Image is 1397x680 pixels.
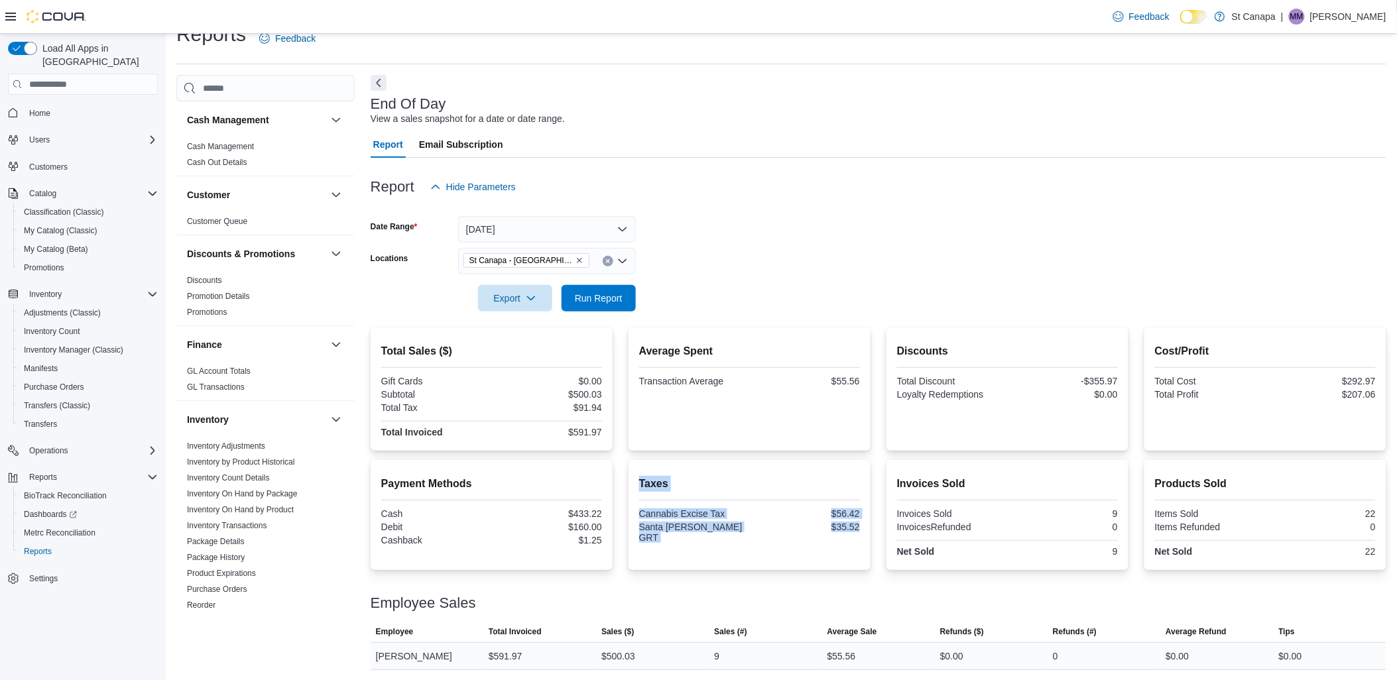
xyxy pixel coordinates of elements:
[1289,9,1305,25] div: Mike Martinez
[328,412,344,427] button: Inventory
[27,10,86,23] img: Cova
[1310,9,1386,25] p: [PERSON_NAME]
[24,400,90,411] span: Transfers (Classic)
[24,286,67,302] button: Inventory
[458,216,636,243] button: [DATE]
[13,359,163,378] button: Manifests
[24,469,62,485] button: Reports
[13,396,163,415] button: Transfers (Classic)
[187,247,295,260] h3: Discounts & Promotions
[752,522,860,532] div: $35.52
[19,223,103,239] a: My Catalog (Classic)
[576,256,583,264] button: Remove St Canapa - Santa Teresa from selection in this group
[8,97,158,622] nav: Complex example
[1279,626,1295,637] span: Tips
[1180,10,1208,24] input: Dark Mode
[1279,648,1302,664] div: $0.00
[19,241,93,257] a: My Catalog (Beta)
[13,240,163,258] button: My Catalog (Beta)
[940,626,984,637] span: Refunds ($)
[381,343,602,359] h2: Total Sales ($)
[1155,343,1376,359] h2: Cost/Profit
[19,305,106,321] a: Adjustments (Classic)
[187,585,247,594] a: Purchase Orders
[187,276,222,285] a: Discounts
[187,188,230,201] h3: Customer
[187,569,256,578] a: Product Expirations
[3,131,163,149] button: Users
[19,223,158,239] span: My Catalog (Classic)
[19,342,158,358] span: Inventory Manager (Classic)
[187,275,222,286] span: Discounts
[897,376,1005,386] div: Total Discount
[19,398,158,414] span: Transfers (Classic)
[187,158,247,167] a: Cash Out Details
[13,542,163,561] button: Reports
[373,131,403,158] span: Report
[486,285,544,312] span: Export
[19,543,57,559] a: Reports
[24,345,123,355] span: Inventory Manager (Classic)
[381,508,489,519] div: Cash
[19,323,86,339] a: Inventory Count
[24,158,158,175] span: Customers
[381,427,443,437] strong: Total Invoiced
[19,506,82,522] a: Dashboards
[446,180,516,194] span: Hide Parameters
[24,186,158,201] span: Catalog
[1010,546,1118,557] div: 9
[187,291,250,302] span: Promotion Details
[187,584,247,595] span: Purchase Orders
[601,648,635,664] div: $500.03
[187,338,222,351] h3: Finance
[381,389,489,400] div: Subtotal
[3,285,163,304] button: Inventory
[494,522,602,532] div: $160.00
[1268,508,1376,519] div: 22
[24,326,80,337] span: Inventory Count
[19,361,63,376] a: Manifests
[187,217,247,226] a: Customer Queue
[381,476,602,492] h2: Payment Methods
[187,382,245,392] span: GL Transactions
[1155,508,1263,519] div: Items Sold
[187,536,245,547] span: Package Details
[24,490,107,501] span: BioTrack Reconciliation
[897,389,1005,400] div: Loyalty Redemptions
[3,184,163,203] button: Catalog
[13,221,163,240] button: My Catalog (Classic)
[752,376,860,386] div: $55.56
[29,108,50,119] span: Home
[1010,376,1118,386] div: -$355.97
[275,32,316,45] span: Feedback
[639,522,747,543] div: Santa [PERSON_NAME] GRT
[897,546,935,557] strong: Net Sold
[24,363,58,374] span: Manifests
[187,457,295,467] a: Inventory by Product Historical
[19,241,158,257] span: My Catalog (Beta)
[494,402,602,413] div: $91.94
[24,262,64,273] span: Promotions
[187,600,215,610] a: Reorder
[489,648,522,664] div: $591.97
[714,626,747,637] span: Sales (#)
[187,292,250,301] a: Promotion Details
[1166,648,1189,664] div: $0.00
[1268,546,1376,557] div: 22
[29,135,50,145] span: Users
[371,96,446,112] h3: End Of Day
[827,626,877,637] span: Average Sale
[1232,9,1276,25] p: St Canapa
[19,260,70,276] a: Promotions
[897,508,1005,519] div: Invoices Sold
[187,600,215,610] span: Reorder
[371,643,483,669] div: [PERSON_NAME]
[1155,546,1193,557] strong: Net Sold
[187,489,298,498] a: Inventory On Hand by Package
[639,343,860,359] h2: Average Spent
[19,379,90,395] a: Purchase Orders
[940,648,963,664] div: $0.00
[463,253,589,268] span: St Canapa - Santa Teresa
[187,338,326,351] button: Finance
[617,256,628,266] button: Open list of options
